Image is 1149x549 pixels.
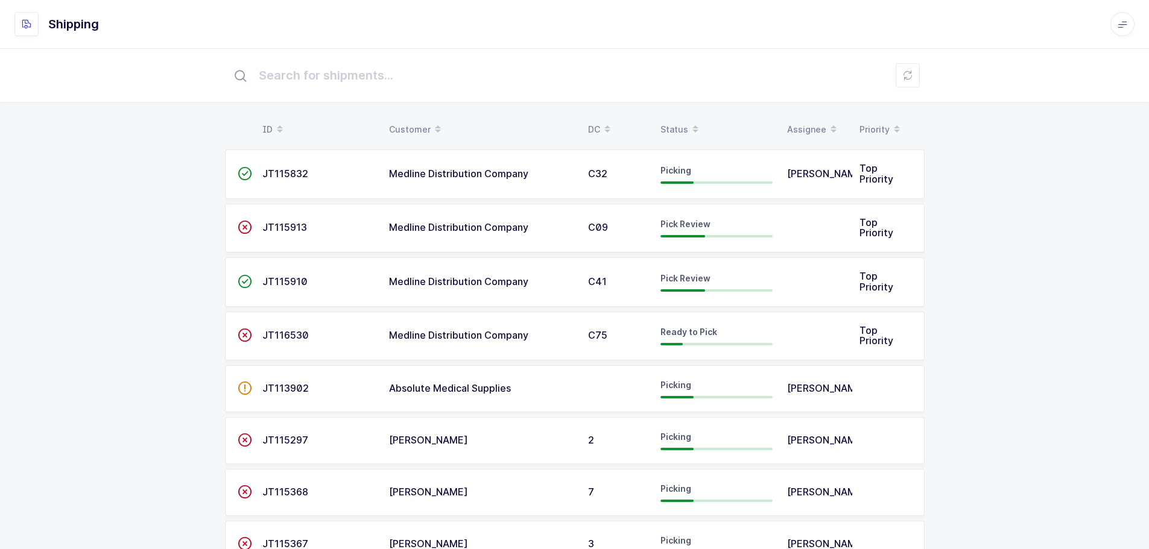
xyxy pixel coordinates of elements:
span: Picking [660,535,691,545]
span: [PERSON_NAME] [787,168,866,180]
span: Medline Distribution Company [389,221,528,233]
span: Pick Review [660,219,711,229]
span: JT116530 [262,329,309,341]
span: [PERSON_NAME] [389,486,468,498]
h1: Shipping [48,14,99,34]
input: Search for shipments... [225,56,925,95]
span:  [238,275,252,287]
span: JT115368 [262,486,308,498]
span: Top Priority [859,162,893,185]
span: Pick Review [660,273,711,283]
span: Medline Distribution Company [389,329,528,341]
span: JT115832 [262,168,308,180]
span: Picking [660,431,691,442]
span: Picking [660,380,691,390]
span: Absolute Medical Supplies [389,382,511,394]
div: Assignee [787,119,845,140]
span: Top Priority [859,324,893,347]
span: C75 [588,329,607,341]
span: JT115910 [262,275,308,287]
span:  [238,382,252,394]
span: [PERSON_NAME] [787,382,866,394]
span: 7 [588,486,594,498]
div: Customer [389,119,574,140]
span: JT113902 [262,382,309,394]
span: [PERSON_NAME] [787,486,866,498]
span:  [238,329,252,341]
div: Priority [859,119,917,140]
span: 2 [588,434,594,446]
span: C32 [588,168,607,180]
span: Picking [660,165,691,175]
span: Top Priority [859,270,893,293]
span:  [238,486,252,498]
div: DC [588,119,646,140]
span: [PERSON_NAME] [389,434,468,446]
span:  [238,221,252,233]
span: Medline Distribution Company [389,168,528,180]
span:  [238,168,252,180]
span: C41 [588,275,607,287]
span: [PERSON_NAME] [787,434,866,446]
span: Top Priority [859,216,893,239]
span: Picking [660,483,691,494]
span: Medline Distribution Company [389,275,528,287]
span: C09 [588,221,608,233]
span: Ready to Pick [660,327,717,337]
span: JT115297 [262,434,308,446]
span:  [238,434,252,446]
span: JT115913 [262,221,307,233]
div: ID [262,119,375,140]
div: Status [660,119,773,140]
